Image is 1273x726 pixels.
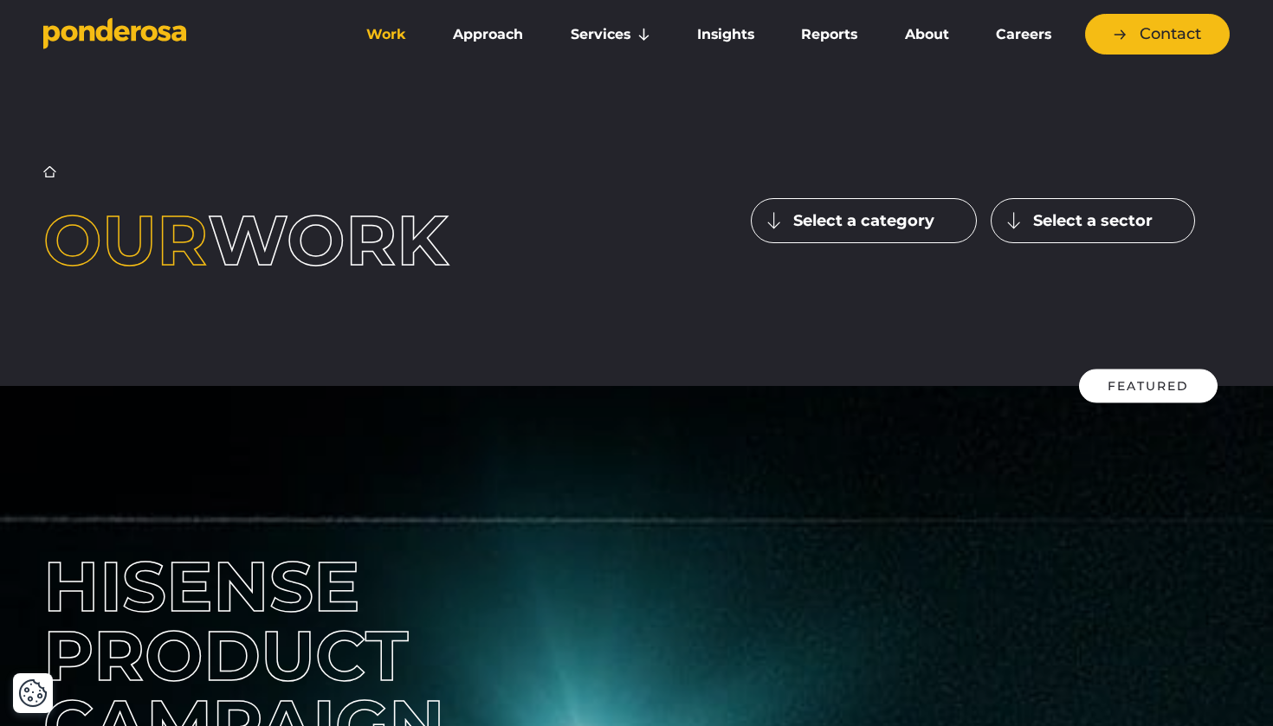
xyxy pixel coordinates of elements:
[1085,14,1230,55] a: Contact
[991,198,1195,243] button: Select a sector
[1079,369,1218,403] div: Featured
[43,206,522,275] h1: work
[551,16,670,53] a: Services
[677,16,774,53] a: Insights
[751,198,977,243] button: Select a category
[18,678,48,708] img: Revisit consent button
[976,16,1071,53] a: Careers
[43,17,320,52] a: Go to homepage
[781,16,877,53] a: Reports
[346,16,426,53] a: Work
[43,198,208,282] span: Our
[433,16,543,53] a: Approach
[18,678,48,708] button: Cookie Settings
[884,16,968,53] a: About
[43,165,56,178] a: Home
